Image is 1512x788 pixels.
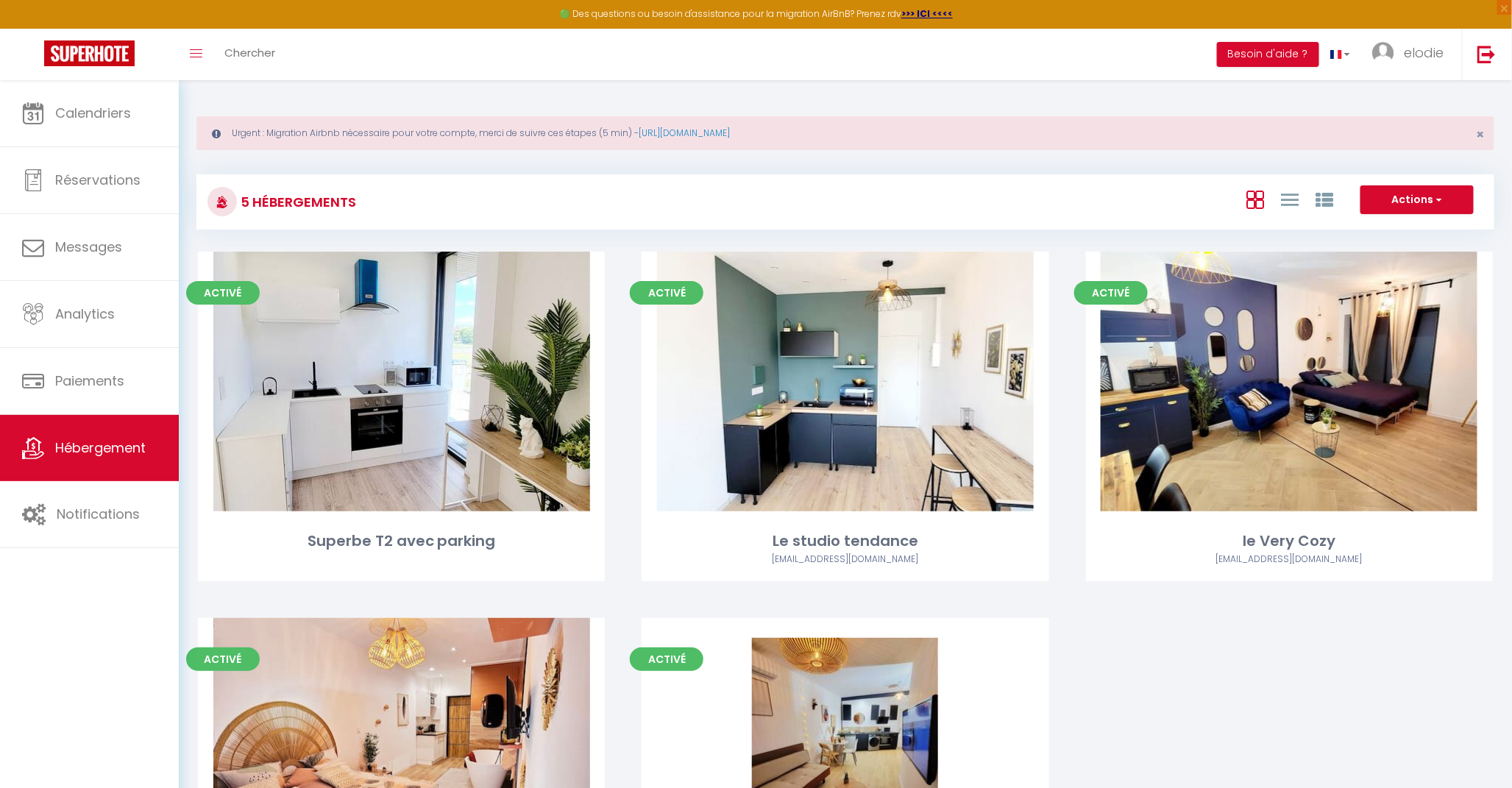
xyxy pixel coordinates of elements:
[1404,43,1444,62] span: elodie
[55,238,122,256] span: Messages
[1246,187,1264,211] a: Vue en Box
[186,281,260,305] span: Activé
[1477,125,1485,143] span: ×
[55,104,131,122] span: Calendriers
[639,127,730,139] a: [URL][DOMAIN_NAME]
[198,530,605,553] div: Superbe T2 avec parking
[1217,42,1319,67] button: Besoin d'aide ?
[630,647,703,671] span: Activé
[196,116,1494,150] div: Urgent : Migration Airbnb nécessaire pour votre compte, merci de suivre ces étapes (5 min) -
[213,29,286,80] a: Chercher
[224,45,275,60] span: Chercher
[630,281,703,305] span: Activé
[1361,29,1462,80] a: ... elodie
[1086,530,1493,553] div: le Very Cozy
[1477,45,1496,63] img: logout
[44,40,135,66] img: Super Booking
[55,372,124,390] span: Paiements
[642,530,1048,553] div: Le studio tendance
[1372,42,1394,64] img: ...
[186,647,260,671] span: Activé
[57,505,140,523] span: Notifications
[1086,553,1493,567] div: Airbnb
[1316,187,1333,211] a: Vue par Groupe
[1477,128,1485,141] button: Close
[55,305,115,323] span: Analytics
[55,439,146,457] span: Hébergement
[237,185,356,219] h3: 5 Hébergements
[1281,187,1299,211] a: Vue en Liste
[1360,185,1474,215] button: Actions
[901,7,953,20] a: >>> ICI <<<<
[55,171,141,189] span: Réservations
[1074,281,1148,305] span: Activé
[642,553,1048,567] div: Airbnb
